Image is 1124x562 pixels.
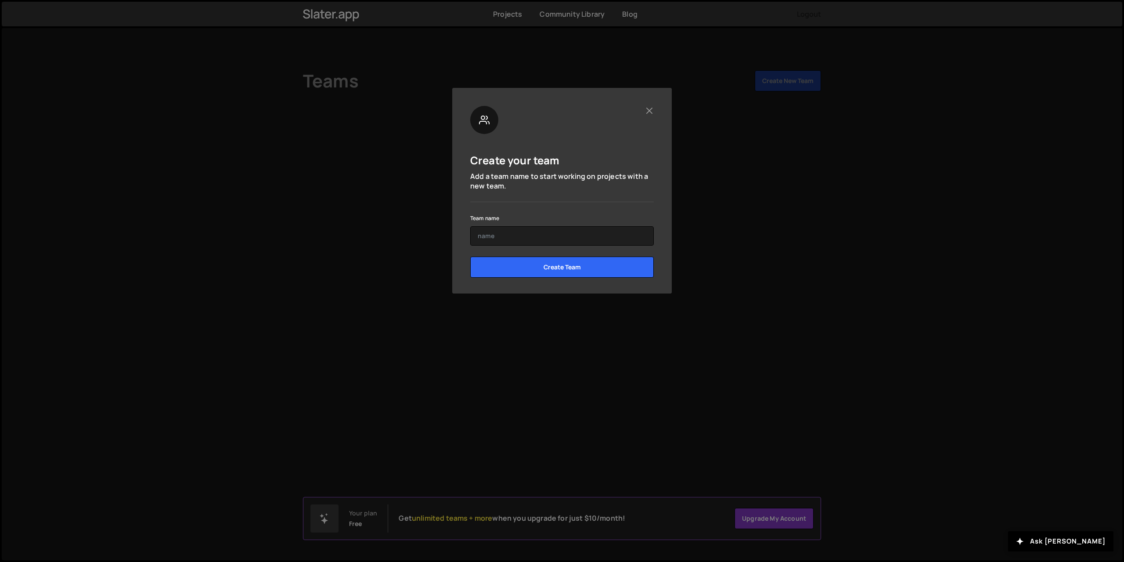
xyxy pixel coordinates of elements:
[470,214,499,223] label: Team name
[470,257,654,278] input: Create Team
[470,226,654,246] input: name
[470,171,654,191] p: Add a team name to start working on projects with a new team.
[645,106,654,115] button: Close
[1008,531,1113,551] button: Ask [PERSON_NAME]
[470,153,560,167] h5: Create your team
